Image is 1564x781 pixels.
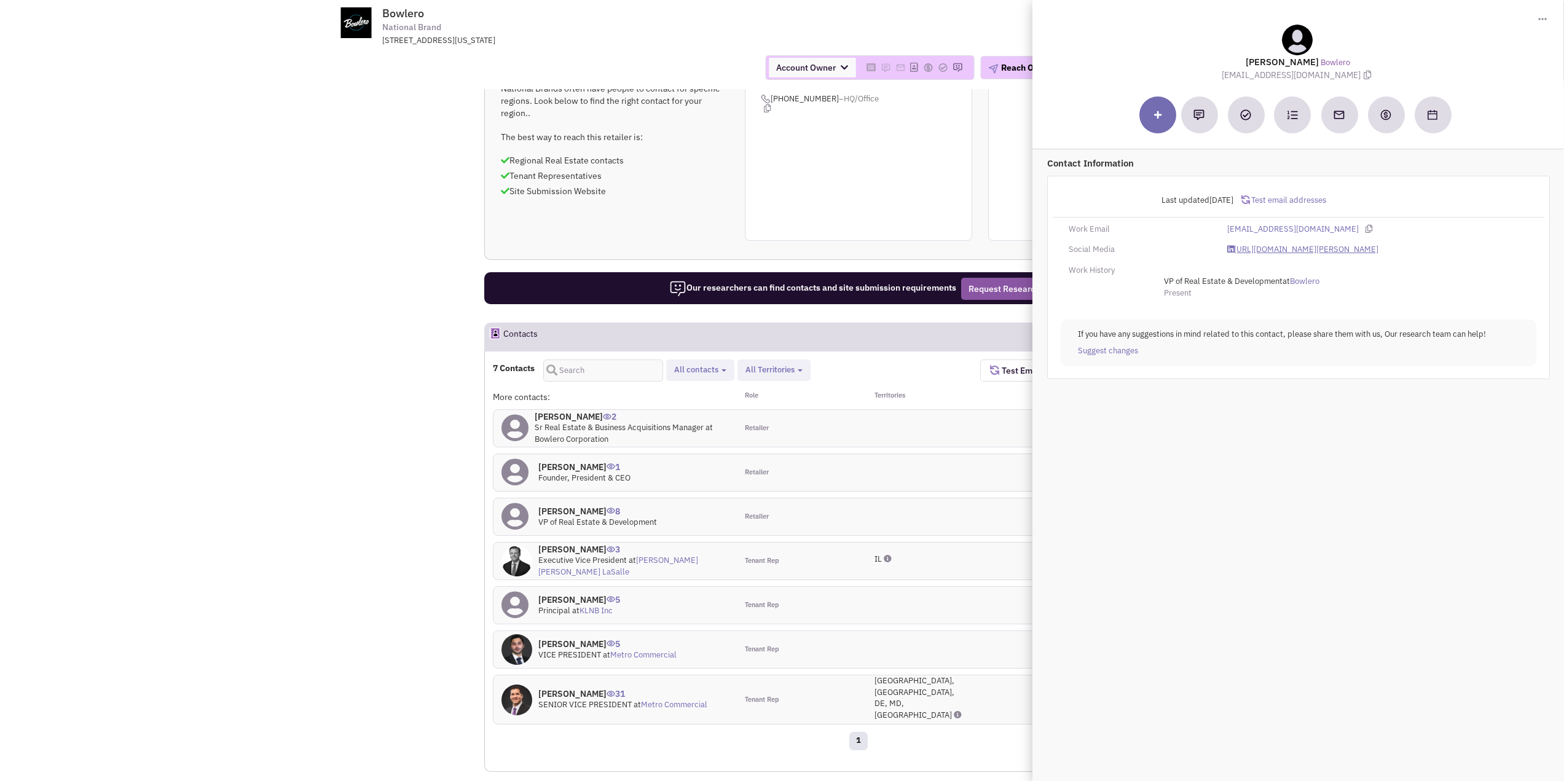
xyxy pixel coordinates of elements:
[874,675,954,720] span: [GEOGRAPHIC_DATA], [GEOGRAPHIC_DATA], DE, MD, [GEOGRAPHIC_DATA]
[1078,345,1138,357] a: Suggest changes
[641,699,707,710] a: Metro Commercial
[745,468,769,477] span: Retailer
[503,323,538,350] h2: Contacts
[1428,110,1437,120] img: Schedule a Meeting
[538,506,657,517] h4: [PERSON_NAME]
[538,461,631,473] h4: [PERSON_NAME]
[501,154,728,167] p: Regional Real Estate contacts
[1320,57,1350,69] a: Bowlero
[1282,25,1313,55] img: teammate.png
[607,508,615,514] img: icon-UserInteraction.png
[1061,265,1219,277] div: Work History
[670,364,730,377] button: All contacts
[501,634,532,665] img: TMDLnpW24ki4UYKeR4gEUw.jpeg
[961,278,1047,300] button: Request Research
[938,63,948,73] img: Please add to your accounts
[538,517,657,527] span: VP of Real Estate & Development
[543,359,663,382] input: Search
[1380,109,1392,121] img: Create a deal
[535,422,713,444] span: Sr Real Estate & Business Acquisitions Manager at Bowlero Corporation
[1047,157,1549,170] p: Contact Information
[607,640,615,646] img: icon-UserInteraction.png
[1164,276,1283,286] span: VP of Real Estate & Development
[328,7,384,38] img: www.bowlero.com
[1290,276,1319,288] a: Bowlero
[501,685,532,715] img: WG7M0npDsUC-H7P4NaNGwQ.jpeg
[607,585,620,605] span: 5
[1333,109,1345,121] img: Send an email
[1078,329,1519,340] p: If you have any suggestions in mind related to this contact, please share them with us, Our resea...
[745,556,779,566] span: Tenant Rep
[538,638,677,650] h4: [PERSON_NAME]
[603,402,616,422] span: 2
[1209,195,1233,205] span: [DATE]
[761,94,771,104] img: icon-phone.png
[737,391,859,403] div: Role
[538,650,601,660] span: VICE PRESIDENT
[493,391,736,403] div: More contacts:
[1250,195,1326,205] span: Test email addresses
[382,21,441,34] span: National Brand
[493,363,535,374] h4: 7 Contacts
[674,364,718,375] span: All contacts
[607,691,615,697] img: icon-UserInteraction.png
[1287,109,1298,120] img: Subscribe to a cadence
[535,411,729,422] h4: [PERSON_NAME]
[1245,56,1318,68] lable: [PERSON_NAME]
[538,555,627,565] span: Executive Vice President
[859,391,980,403] div: Territories
[607,496,620,517] span: 8
[839,93,879,104] span: –HQ/Office
[501,82,728,119] p: National Brands often have people to contact for specific regions. Look below to find the right c...
[1193,109,1204,120] img: Add a note
[669,280,686,297] img: icon-researcher-20.png
[382,35,703,47] div: [STREET_ADDRESS][US_STATE]
[538,699,632,710] span: SENIOR VICE PRESIDENT
[745,512,769,522] span: Retailer
[1164,288,1192,298] span: Present
[669,282,956,293] span: Our researchers can find contacts and site submission requirements
[923,63,933,73] img: Please add to your accounts
[603,650,677,660] span: at
[382,6,424,20] span: Bowlero
[1240,109,1251,120] img: Add a Task
[745,600,779,610] span: Tenant Rep
[769,58,855,77] span: Account Owner
[607,596,615,602] img: icon-UserInteraction.png
[607,463,615,469] img: icon-UserInteraction.png
[980,56,1050,79] button: Reach Out
[745,645,779,654] span: Tenant Rep
[501,131,728,143] p: The best way to reach this retailer is:
[745,423,769,433] span: Retailer
[849,732,868,750] a: 1
[501,170,728,182] p: Tenant Representatives
[895,63,905,73] img: Please add to your accounts
[745,695,779,705] span: Tenant Rep
[1227,244,1378,256] a: [URL][DOMAIN_NAME][PERSON_NAME]
[980,359,1056,382] button: Test Emails
[881,63,890,73] img: Please add to your accounts
[1227,224,1358,235] a: [EMAIL_ADDRESS][DOMAIN_NAME]
[874,554,882,564] span: IL
[988,64,998,74] img: plane.png
[538,555,698,577] span: at
[1061,189,1241,212] div: Last updated
[761,93,972,113] span: [PHONE_NUMBER]
[538,594,620,605] h4: [PERSON_NAME]
[538,555,698,577] a: [PERSON_NAME] [PERSON_NAME] LaSalle
[607,629,620,650] span: 5
[572,605,613,616] span: at
[538,544,729,555] h4: [PERSON_NAME]
[999,365,1047,376] span: Test Emails
[607,535,620,555] span: 3
[501,185,728,197] p: Site Submission Website
[607,452,620,473] span: 1
[634,699,707,710] span: at
[610,650,677,660] a: Metro Commercial
[1164,276,1319,286] span: at
[580,605,613,616] a: KLNB Inc
[603,414,611,420] img: icon-UserInteraction.png
[501,546,532,576] img: Ra2C7h_Qj0Sqg914IqqWaA.jpg
[1061,224,1219,235] div: Work Email
[607,546,615,552] img: icon-UserInteraction.png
